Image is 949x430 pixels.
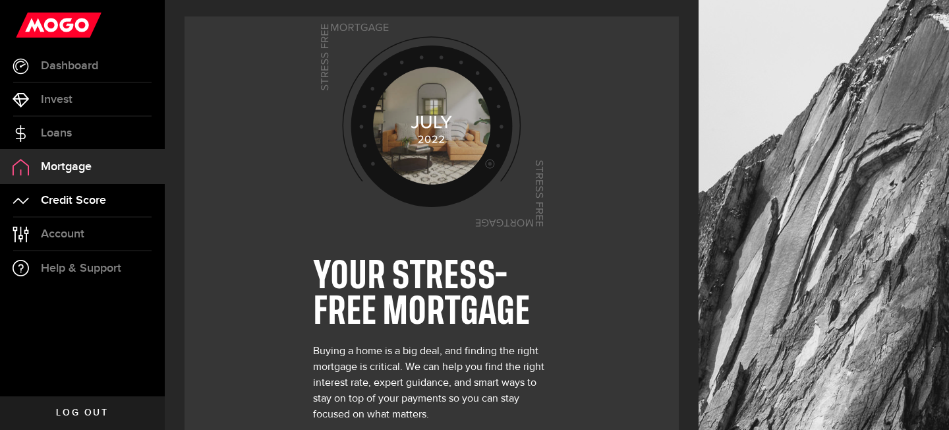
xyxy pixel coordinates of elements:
[41,94,72,106] span: Invest
[41,127,72,139] span: Loans
[313,259,550,330] h1: YOUR STRESS-FREE MORTGAGE
[313,344,550,423] div: Buying a home is a big deal, and finding the right mortgage is critical. We can help you find the...
[41,262,121,274] span: Help & Support
[41,161,92,173] span: Mortgage
[56,408,108,417] span: Log out
[41,228,84,240] span: Account
[11,5,50,45] button: Open LiveChat chat widget
[41,195,106,206] span: Credit Score
[41,60,98,72] span: Dashboard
